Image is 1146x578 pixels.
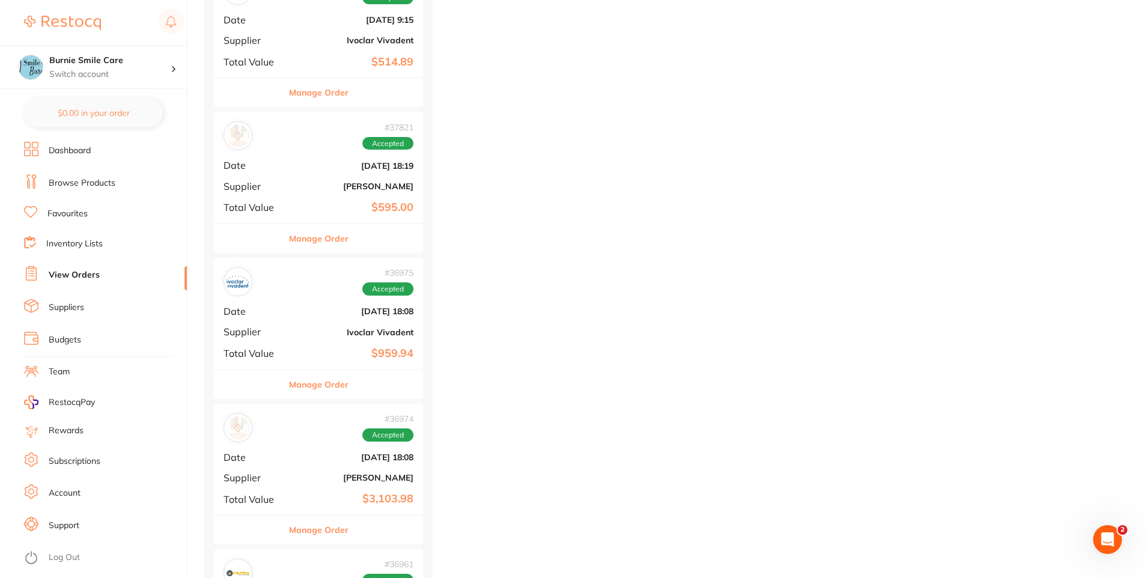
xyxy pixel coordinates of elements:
h4: Burnie Smile Care [49,55,171,67]
img: Adam Dental [227,124,249,147]
a: Log Out [49,552,80,564]
span: Date [224,14,284,25]
span: Accepted [362,282,413,296]
img: RestocqPay [24,395,38,409]
span: Total Value [224,56,284,67]
img: Ivoclar Vivadent [227,270,249,293]
button: Manage Order [289,370,349,399]
div: Adam Dental#37821AcceptedDate[DATE] 18:19Supplier[PERSON_NAME]Total Value$595.00Manage Order [214,112,423,253]
b: [DATE] 9:15 [293,15,413,25]
button: Manage Order [289,224,349,253]
b: $514.89 [293,56,413,68]
a: Support [49,520,79,532]
span: Date [224,160,284,171]
img: Restocq Logo [24,16,101,30]
button: Manage Order [289,78,349,107]
span: # 36961 [362,559,413,569]
b: Ivoclar Vivadent [293,327,413,337]
b: Ivoclar Vivadent [293,35,413,45]
b: $3,103.98 [293,493,413,505]
span: Accepted [362,137,413,150]
span: Supplier [224,35,284,46]
span: Supplier [224,472,284,483]
iframe: Intercom live chat [1093,525,1122,554]
button: Manage Order [289,516,349,544]
a: Dashboard [49,145,91,157]
a: Browse Products [49,177,115,189]
button: $0.00 in your order [24,99,163,127]
span: Date [224,306,284,317]
span: Supplier [224,326,284,337]
span: Total Value [224,202,284,213]
button: Log Out [24,549,183,568]
span: Date [224,452,284,463]
img: Henry Schein Halas [227,416,249,439]
a: Inventory Lists [46,238,103,250]
span: RestocqPay [49,397,95,409]
a: Subscriptions [49,455,100,467]
b: [DATE] 18:19 [293,161,413,171]
b: $959.94 [293,347,413,360]
span: Total Value [224,348,284,359]
a: Suppliers [49,302,84,314]
span: # 36974 [362,414,413,424]
b: [DATE] 18:08 [293,306,413,316]
img: Burnie Smile Care [19,55,43,79]
a: Budgets [49,334,81,346]
a: Restocq Logo [24,9,101,37]
p: Switch account [49,68,171,81]
div: Ivoclar Vivadent#36975AcceptedDate[DATE] 18:08SupplierIvoclar VivadentTotal Value$959.94Manage Order [214,258,423,399]
b: [PERSON_NAME] [293,181,413,191]
b: [DATE] 18:08 [293,452,413,462]
a: View Orders [49,269,100,281]
a: Account [49,487,81,499]
div: Henry Schein Halas#36974AcceptedDate[DATE] 18:08Supplier[PERSON_NAME]Total Value$3,103.98Manage O... [214,404,423,545]
span: Total Value [224,494,284,505]
span: # 37821 [362,123,413,132]
a: Favourites [47,208,88,220]
a: Team [49,366,70,378]
span: 2 [1118,525,1127,535]
span: # 36975 [362,268,413,278]
a: RestocqPay [24,395,95,409]
span: Accepted [362,428,413,442]
b: [PERSON_NAME] [293,473,413,482]
span: Supplier [224,181,284,192]
a: Rewards [49,425,84,437]
b: $595.00 [293,201,413,214]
